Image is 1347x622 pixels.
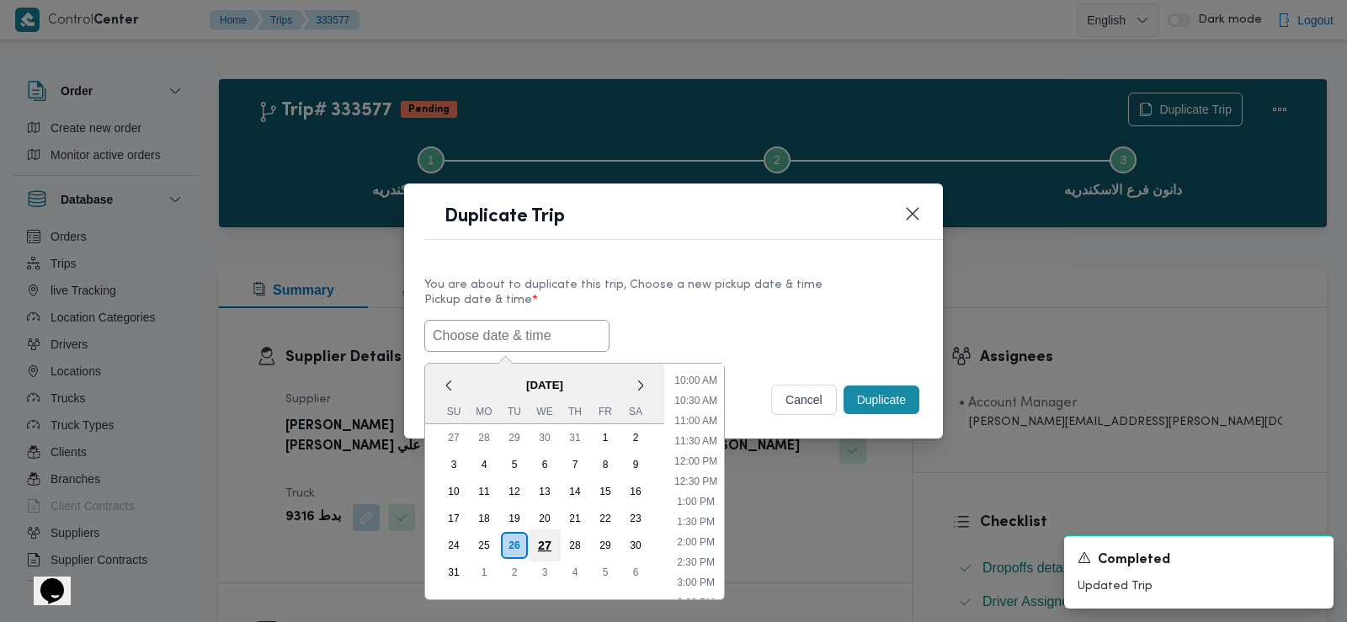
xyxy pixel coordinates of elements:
[1078,550,1320,571] div: Notification
[902,204,923,224] button: Closes this modal window
[424,320,610,352] input: Choose date & time
[445,204,565,231] h1: Duplicate Trip
[1078,577,1320,595] p: Updated Trip
[424,276,923,294] div: You are about to duplicate this trip, Choose a new pickup date & time
[17,555,71,605] iframe: chat widget
[771,385,837,415] button: cancel
[668,364,724,599] ul: Time
[844,385,919,414] button: Duplicate
[424,294,923,320] label: Pickup date & time
[1098,550,1170,571] span: Completed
